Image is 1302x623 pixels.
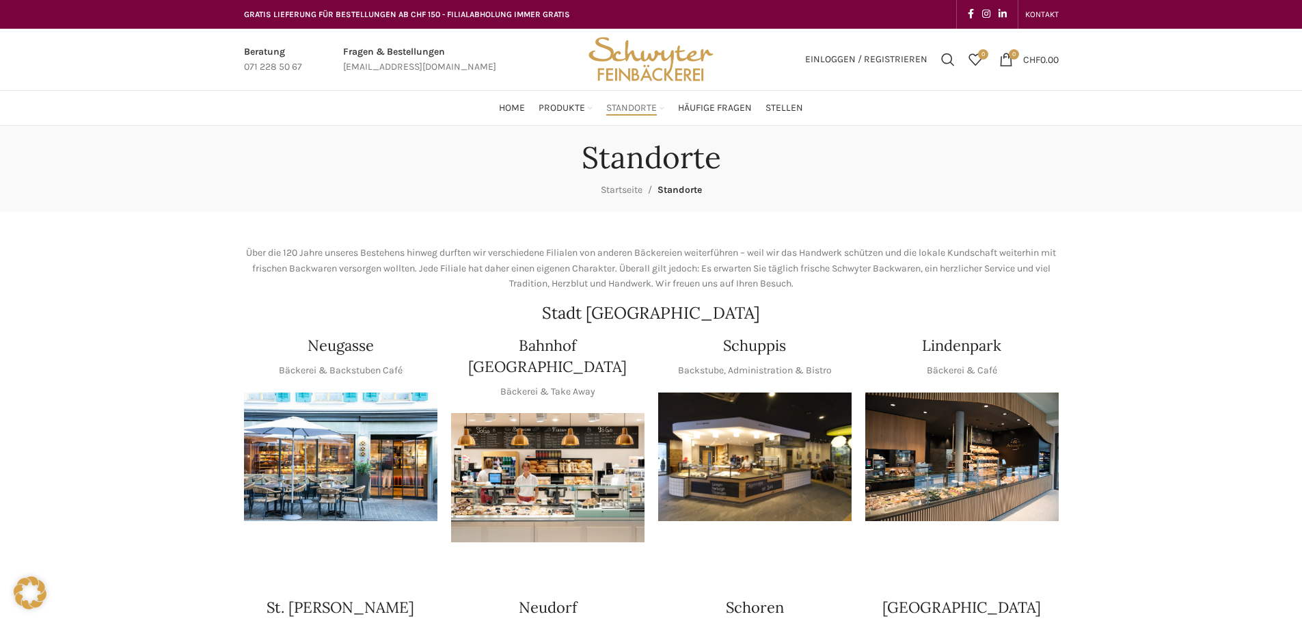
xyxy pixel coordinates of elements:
p: Bäckerei & Backstuben Café [279,363,403,378]
img: Neugasse [244,393,437,522]
h4: [GEOGRAPHIC_DATA] [882,597,1041,618]
span: Häufige Fragen [678,102,752,115]
a: Startseite [601,184,642,196]
span: Einloggen / Registrieren [805,55,927,64]
p: Über die 120 Jahre unseres Bestehens hinweg durften wir verschiedene Filialen von anderen Bäckere... [244,246,1059,291]
h4: Lindenpark [922,335,1001,356]
img: 017-e1571925257345 [865,393,1059,522]
p: Backstube, Administration & Bistro [678,363,832,378]
p: Bäckerei & Take Away [500,384,595,399]
div: Main navigation [237,94,1066,122]
span: GRATIS LIEFERUNG FÜR BESTELLUNGEN AB CHF 150 - FILIALABHOLUNG IMMER GRATIS [244,10,570,19]
span: CHF [1023,53,1040,65]
a: Produkte [539,94,593,122]
div: Secondary navigation [1018,1,1066,28]
span: KONTAKT [1025,10,1059,19]
a: Stellen [765,94,803,122]
span: Standorte [657,184,702,196]
bdi: 0.00 [1023,53,1059,65]
h4: St. [PERSON_NAME] [267,597,414,618]
h2: Stadt [GEOGRAPHIC_DATA] [244,305,1059,321]
a: 0 [962,46,989,73]
a: Facebook social link [964,5,978,24]
a: Suchen [934,46,962,73]
h4: Neugasse [308,335,374,356]
span: Stellen [765,102,803,115]
a: Instagram social link [978,5,994,24]
span: 0 [978,49,988,59]
a: Home [499,94,525,122]
h4: Bahnhof [GEOGRAPHIC_DATA] [451,335,645,377]
a: Site logo [584,53,718,64]
h4: Schuppis [723,335,786,356]
h1: Standorte [582,140,721,176]
div: Meine Wunschliste [962,46,989,73]
a: Infobox link [343,44,496,75]
a: Linkedin social link [994,5,1011,24]
img: Bäckerei Schwyter [584,29,718,90]
a: KONTAKT [1025,1,1059,28]
a: Einloggen / Registrieren [798,46,934,73]
a: Häufige Fragen [678,94,752,122]
a: Standorte [606,94,664,122]
a: Infobox link [244,44,302,75]
img: Bahnhof St. Gallen [451,413,645,542]
a: 0 CHF0.00 [992,46,1066,73]
p: Bäckerei & Café [927,363,997,378]
span: 0 [1009,49,1019,59]
h4: Neudorf [519,597,577,618]
span: Standorte [606,102,657,115]
span: Produkte [539,102,585,115]
img: 150130-Schwyter-013 [658,393,852,522]
span: Home [499,102,525,115]
h4: Schoren [726,597,784,618]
